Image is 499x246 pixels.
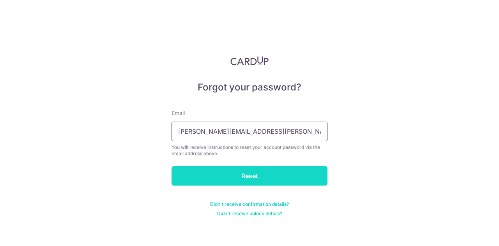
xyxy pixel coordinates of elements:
a: Didn't receive confirmation details? [210,201,289,207]
input: Reset [172,166,327,186]
a: Didn't receive unlock details? [217,211,282,217]
h5: Forgot your password? [172,81,327,94]
div: You will receive instructions to reset your account password via the email address above. [172,144,327,157]
input: Enter your Email [172,122,327,141]
img: CardUp Logo [230,56,269,65]
label: Email [172,109,185,117]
